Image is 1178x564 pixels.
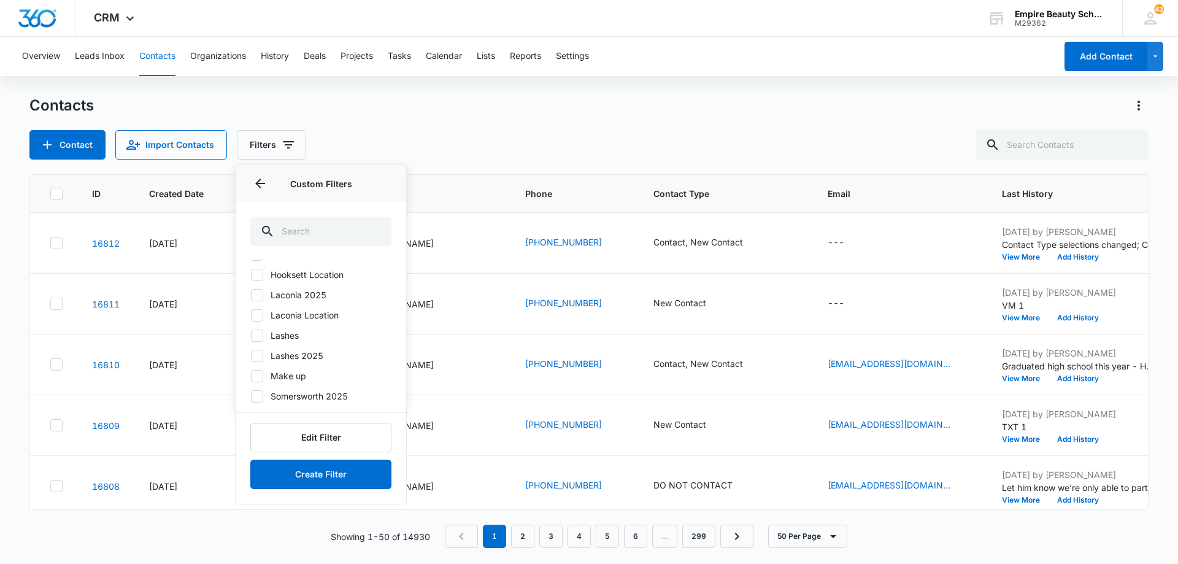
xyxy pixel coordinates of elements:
div: Email - - Select to Edit Field [828,296,866,311]
a: Navigate to contact details page for Katie Hogan [92,299,120,309]
label: Make up [250,369,391,382]
p: [DATE] by [PERSON_NAME] [1002,468,1155,481]
p: TXT 1 [1002,420,1155,433]
a: Page 3 [539,525,563,548]
div: [DATE] [149,298,221,311]
div: account id [1015,19,1104,28]
span: Contact Type [653,187,780,200]
a: Page 2 [511,525,534,548]
div: Phone - (207) 205-3185 - Select to Edit Field [525,418,624,433]
div: Email - chase@edalliancenh.org - Select to Edit Field [828,479,972,493]
button: Back [250,174,270,193]
label: Laconia 2025 [250,288,391,301]
a: [PHONE_NUMBER] [525,236,602,249]
a: Page 299 [682,525,715,548]
button: View More [1002,253,1049,261]
div: Email - - Select to Edit Field [828,236,866,250]
a: [EMAIL_ADDRESS][DOMAIN_NAME] [828,418,950,431]
button: Tasks [388,37,411,76]
label: Lashes 2025 [250,349,391,362]
div: Contact, New Contact [653,236,743,249]
div: Email - abbycherry77@gmail.com - Select to Edit Field [828,357,972,372]
a: [PHONE_NUMBER] [525,479,602,492]
nav: Pagination [445,525,753,548]
a: [PHONE_NUMBER] [525,296,602,309]
button: Add History [1049,253,1107,261]
button: Reports [510,37,541,76]
p: Showing 1-50 of 14930 [331,530,430,543]
a: Page 6 [624,525,647,548]
button: 50 Per Page [768,525,847,548]
div: Contact Type - New Contact - Select to Edit Field [653,418,728,433]
div: Contact Type - Contact, New Contact - Select to Edit Field [653,236,765,250]
a: Next Page [720,525,753,548]
a: Navigate to contact details page for Armando White [92,420,120,431]
button: Projects [341,37,373,76]
button: Leads Inbox [75,37,125,76]
a: Navigate to contact details page for Julianna B [92,238,120,249]
div: Contact Type - New Contact - Select to Edit Field [653,296,728,311]
input: Search [250,217,391,246]
p: [DATE] by [PERSON_NAME] [1002,408,1155,420]
p: VM 1 [1002,299,1155,312]
span: Last History [1002,187,1138,200]
div: [DATE] [149,419,221,432]
p: [DATE] by [PERSON_NAME] [1002,286,1155,299]
label: Hooksett Location [250,268,391,281]
button: Filters [237,130,306,160]
a: [PHONE_NUMBER] [525,418,602,431]
p: [DATE] by [PERSON_NAME] [1002,347,1155,360]
label: Laconia Location [250,309,391,322]
div: Phone - (603) 803-1501 - Select to Edit Field [525,236,624,250]
p: Graduated high school this year - How long have you been interested for? [1002,360,1155,373]
button: Actions [1129,96,1149,115]
a: [EMAIL_ADDRESS][DOMAIN_NAME] [828,357,950,370]
div: Phone - +1 (603) 325-3578 - Select to Edit Field [525,357,624,372]
label: Somersworth 2025 [250,390,391,403]
h1: Contacts [29,96,94,115]
button: Add Contact [1064,42,1147,71]
button: View More [1002,314,1049,322]
button: Add History [1049,496,1107,504]
div: notifications count [1154,4,1164,14]
span: ID [92,187,102,200]
div: Phone - (978) 987-4450 - Select to Edit Field [525,479,624,493]
div: Contact, New Contact [653,357,743,370]
span: Created Date [149,187,204,200]
span: CRM [94,11,120,24]
div: Email - armandowhite35@gmail.com - Select to Edit Field [828,418,972,433]
button: Overview [22,37,60,76]
div: Phone - (603) 944-7291 - Select to Edit Field [525,296,624,311]
div: Contact Type - Contact, New Contact - Select to Edit Field [653,357,765,372]
a: [PHONE_NUMBER] [525,357,602,370]
div: --- [828,296,844,311]
a: [EMAIL_ADDRESS][DOMAIN_NAME] [828,479,950,492]
p: Custom Filters [250,177,391,190]
a: Page 5 [596,525,619,548]
a: Navigate to contact details page for Timmy Chase [92,481,120,492]
div: --- [828,236,844,250]
span: Email [828,187,955,200]
button: View More [1002,496,1049,504]
button: Calendar [426,37,462,76]
p: [DATE] by [PERSON_NAME] [1002,225,1155,238]
a: Navigate to contact details page for Abby Butcher [92,360,120,370]
div: DO NOT CONTACT [653,479,733,492]
div: New Contact [653,418,706,431]
button: Edit Filter [250,423,391,452]
span: Phone [525,187,606,200]
button: View More [1002,375,1049,382]
em: 1 [483,525,506,548]
button: Add History [1049,436,1107,443]
p: Contact Type selections changed; Contact was added. [1002,238,1155,251]
div: New Contact [653,296,706,309]
button: History [261,37,289,76]
label: Lashes [250,329,391,342]
button: Deals [304,37,326,76]
input: Search Contacts [976,130,1149,160]
div: account name [1015,9,1104,19]
div: [DATE] [149,480,221,493]
div: [DATE] [149,358,221,371]
button: Add Contact [29,130,106,160]
button: Contacts [139,37,175,76]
